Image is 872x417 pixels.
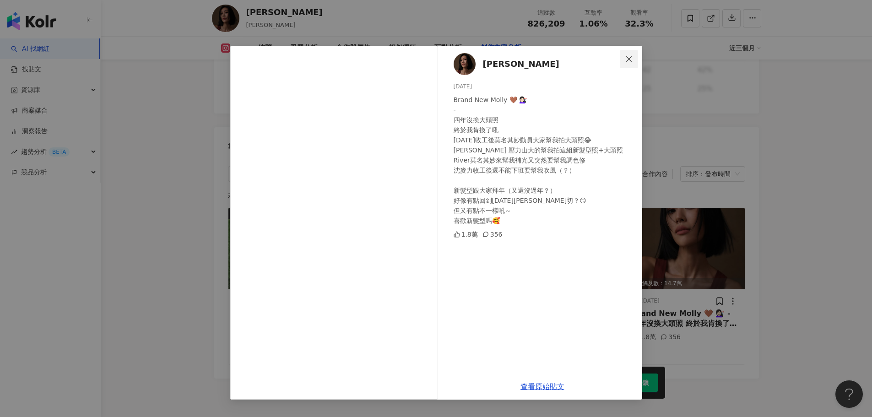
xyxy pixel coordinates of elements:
div: [DATE] [454,82,635,91]
button: Close [620,50,638,68]
span: [PERSON_NAME] [483,58,559,70]
div: 1.8萬 [454,229,478,239]
span: close [625,55,633,63]
img: KOL Avatar [454,53,476,75]
div: 356 [482,229,503,239]
a: KOL Avatar[PERSON_NAME] [454,53,622,75]
a: 查看原始貼文 [520,382,564,391]
div: Brand New Molly 🤎 💇🏻‍♀️ - 四年沒換大頭照 終於我肯換了吼 [DATE]收工後莫名其妙動員大家幫我拍大頭照😂 [PERSON_NAME] 壓力山大的幫我拍這組新髮型照+大... [454,95,635,226]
